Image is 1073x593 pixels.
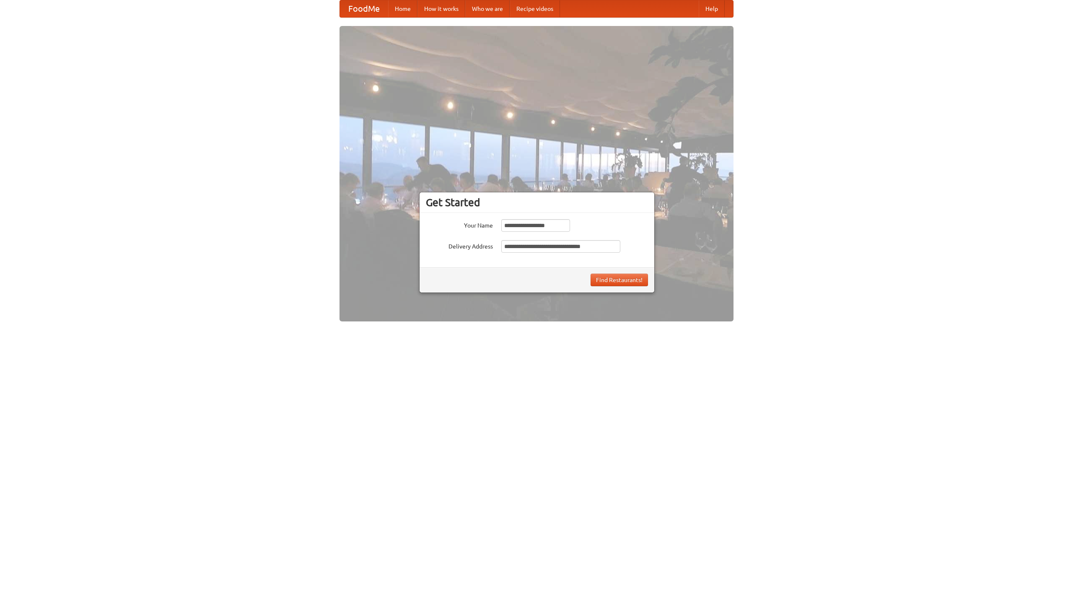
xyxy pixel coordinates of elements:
a: Who we are [465,0,510,17]
button: Find Restaurants! [591,274,648,286]
h3: Get Started [426,196,648,209]
label: Delivery Address [426,240,493,251]
a: Recipe videos [510,0,560,17]
a: Home [388,0,417,17]
a: How it works [417,0,465,17]
a: Help [699,0,725,17]
a: FoodMe [340,0,388,17]
label: Your Name [426,219,493,230]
